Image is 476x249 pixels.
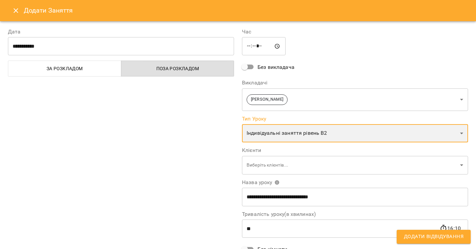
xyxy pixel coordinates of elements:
span: Додати Відвідування [404,232,463,241]
label: Час [242,29,468,34]
span: Назва уроку [242,180,280,185]
h6: Додати Заняття [24,5,468,16]
svg: Вкажіть назву уроку або виберіть клієнтів [274,180,280,185]
div: Індивідуальні заняття рівень В2 [242,124,468,143]
label: Клієнти [242,148,468,153]
span: Поза розкладом [125,65,230,73]
div: Виберіть клієнтів... [242,156,468,174]
span: Без викладача [258,63,295,71]
button: Close [8,3,24,19]
label: Тривалість уроку(в хвилинах) [242,212,468,217]
span: [PERSON_NAME] [247,96,287,103]
p: Виберіть клієнтів... [247,162,457,169]
button: За розкладом [8,61,121,76]
label: Дата [8,29,234,34]
button: Додати Відвідування [397,230,471,244]
span: За розкладом [12,65,117,73]
label: Тип Уроку [242,116,468,122]
label: Викладачі [242,80,468,85]
button: Поза розкладом [121,61,234,76]
div: [PERSON_NAME] [242,88,468,111]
